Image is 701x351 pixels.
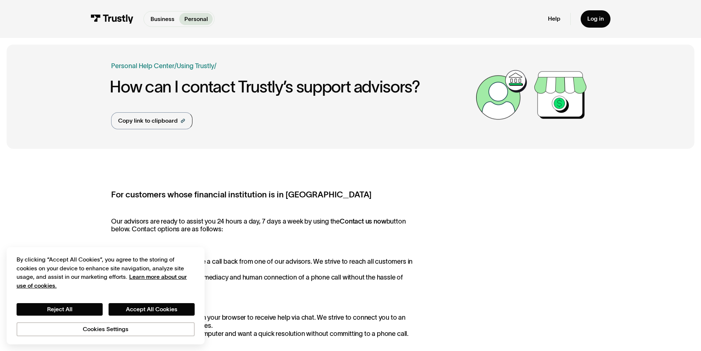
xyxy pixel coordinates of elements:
[145,13,179,25] a: Business
[109,303,195,316] button: Accept All Cookies
[151,15,174,24] p: Business
[548,15,560,22] a: Help
[581,10,610,28] a: Log in
[17,255,195,290] div: By clicking “Accept All Cookies”, you agree to the storing of cookies on your device to enhance s...
[91,14,134,24] img: Trustly Logo
[111,112,192,129] a: Copy link to clipboard
[111,190,372,199] strong: For customers whose financial institution is in [GEOGRAPHIC_DATA]
[111,306,419,338] p: Connect to an advisor from your browser to receive help via chat. We strive to connect you to an ...
[111,61,174,71] a: Personal Help Center
[174,61,177,71] div: /
[17,322,195,336] button: Cookies Settings
[177,62,214,70] a: Using Trustly
[179,13,213,25] a: Personal
[111,218,419,234] p: Our advisors are ready to assist you 24 hours a day, 7 days a week by using the button below. Con...
[17,303,103,316] button: Reject All
[118,116,178,125] div: Copy link to clipboard
[110,78,472,96] h1: How can I contact Trustly’s support advisors?
[587,15,604,22] div: Log in
[340,218,386,225] strong: Contact us now
[214,61,216,71] div: /
[111,250,419,289] p: Submit a request to receive a call back from one of our advisors. We strive to reach all customer...
[17,255,195,336] div: Privacy
[184,15,208,24] p: Personal
[7,247,205,344] div: Cookie banner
